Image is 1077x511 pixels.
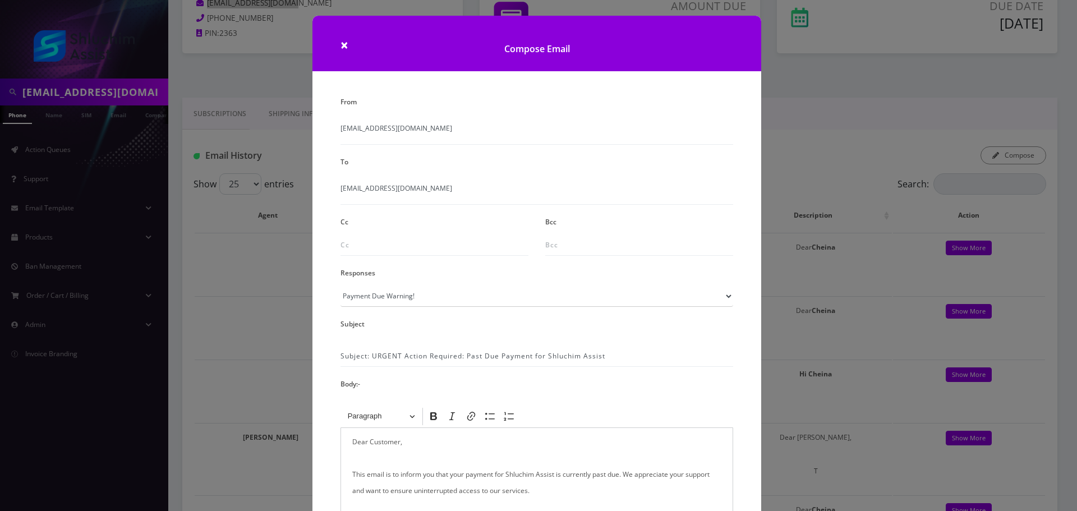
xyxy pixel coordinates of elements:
[340,214,348,230] label: Cc
[340,154,348,170] label: To
[343,408,420,425] button: Paragraph, Heading
[340,123,733,145] span: [EMAIL_ADDRESS][DOMAIN_NAME]
[340,183,733,205] span: [EMAIL_ADDRESS][DOMAIN_NAME]
[340,35,348,54] span: ×
[340,234,528,256] input: Cc
[340,94,357,110] label: From
[340,376,360,392] label: Body:-
[545,234,733,256] input: Bcc
[340,38,348,52] button: Close
[340,406,733,427] div: Editor toolbar
[340,316,365,332] label: Subject
[340,346,733,367] input: Subject
[340,265,375,281] label: Responses
[312,16,761,71] h1: Compose Email
[348,409,406,423] span: Paragraph
[545,214,556,230] label: Bcc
